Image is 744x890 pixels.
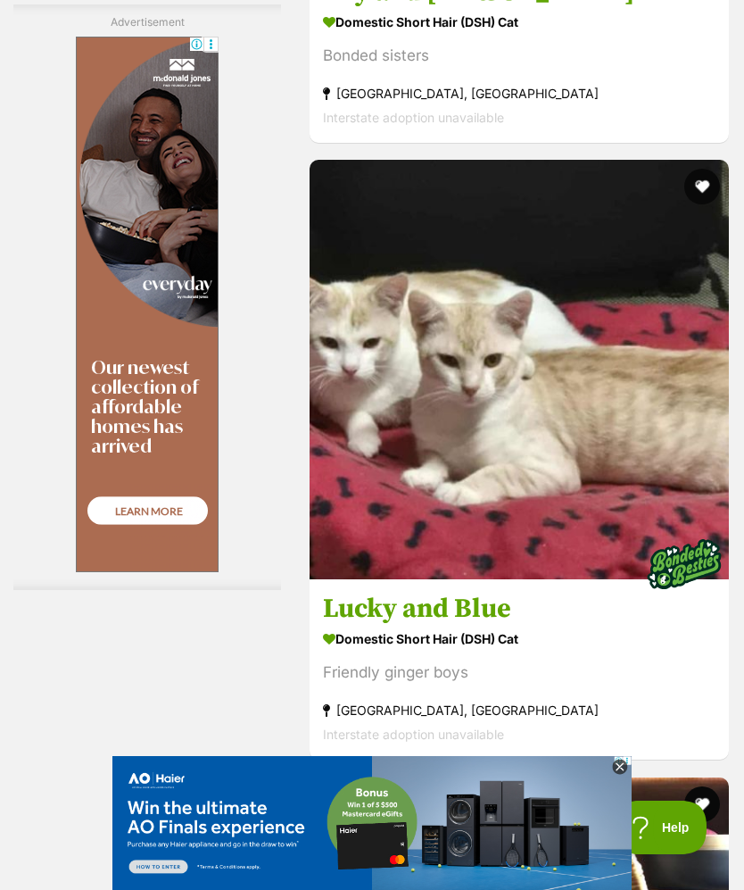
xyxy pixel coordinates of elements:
strong: Domestic Short Hair (DSH) Cat [323,627,715,653]
strong: [GEOGRAPHIC_DATA], [GEOGRAPHIC_DATA] [323,81,715,105]
h3: Lucky and Blue [323,593,715,627]
div: Friendly ginger boys [323,661,715,686]
button: favourite [684,169,720,204]
div: Bonded sisters [323,44,715,68]
iframe: Advertisement [47,801,697,881]
span: Interstate adoption unavailable [323,728,504,743]
button: favourite [684,786,720,822]
strong: [GEOGRAPHIC_DATA], [GEOGRAPHIC_DATA] [323,699,715,723]
strong: Domestic Short Hair (DSH) Cat [323,9,715,35]
img: Lucky and Blue - Domestic Short Hair (DSH) Cat [310,160,729,579]
iframe: Help Scout Beacon - Open [614,801,708,854]
img: bonded besties [640,520,729,610]
span: Interstate adoption unavailable [323,110,504,125]
iframe: Advertisement [76,37,219,573]
a: Lucky and Blue Domestic Short Hair (DSH) Cat Friendly ginger boys [GEOGRAPHIC_DATA], [GEOGRAPHIC_... [310,579,729,761]
div: Advertisement [13,4,281,591]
